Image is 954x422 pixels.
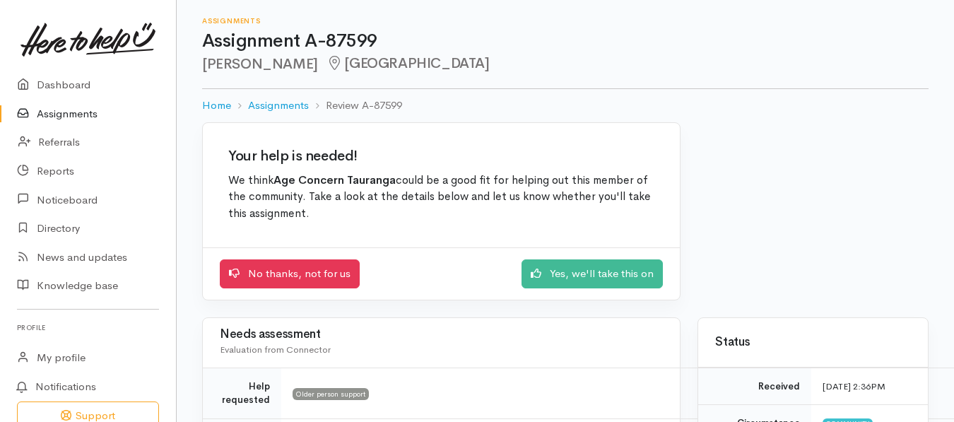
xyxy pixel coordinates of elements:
[823,380,885,392] time: [DATE] 2:36PM
[17,318,159,337] h6: Profile
[228,148,654,164] h2: Your help is needed!
[698,368,811,405] td: Received
[203,368,281,418] td: Help requested
[202,31,929,52] h1: Assignment A-87599
[220,259,360,288] a: No thanks, not for us
[326,54,490,72] span: [GEOGRAPHIC_DATA]
[293,388,369,399] span: Older person support
[309,98,402,114] li: Review A-87599
[220,328,663,341] h3: Needs assessment
[220,344,331,356] span: Evaluation from Connector
[202,17,929,25] h6: Assignments
[273,173,396,187] b: Age Concern Tauranga
[202,56,929,72] h2: [PERSON_NAME]
[248,98,309,114] a: Assignments
[228,172,654,223] p: We think could be a good fit for helping out this member of the community. Take a look at the det...
[202,89,929,122] nav: breadcrumb
[202,98,231,114] a: Home
[522,259,663,288] a: Yes, we'll take this on
[715,336,911,349] h3: Status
